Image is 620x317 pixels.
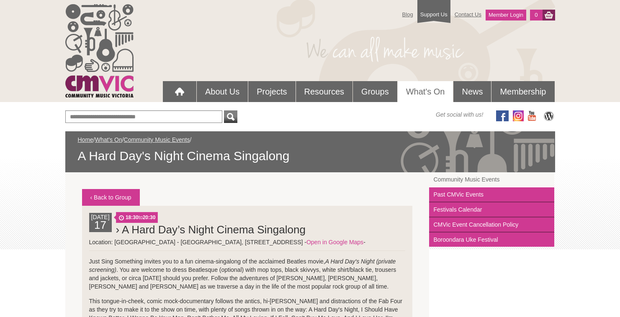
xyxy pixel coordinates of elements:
[429,217,554,233] a: CMVic Event Cancellation Policy
[453,81,491,102] a: News
[429,172,554,187] a: Community Music Events
[143,215,156,220] strong: 20:30
[543,110,555,121] img: CMVic Blog
[248,81,295,102] a: Projects
[436,110,484,119] span: Get social with us!
[78,136,93,143] a: Home
[89,257,406,291] p: Just Sing Something invites you to a fun cinema-singalong of the acclaimed Beatles movie, . You a...
[116,212,158,223] span: to
[429,187,554,202] a: Past CMVic Events
[124,136,190,143] a: Community Music Events
[450,7,486,22] a: Contact Us
[491,81,554,102] a: Membership
[78,148,543,164] span: A Hard Day's Night Cinema Singalong
[398,7,417,22] a: Blog
[78,135,543,164] div: / / /
[95,136,122,143] a: What's On
[126,215,139,220] strong: 18:30
[429,202,554,217] a: Festivals Calendar
[89,213,112,232] div: [DATE]
[530,10,542,20] a: 0
[82,189,140,206] a: ‹ Back to Group
[197,81,248,102] a: About Us
[296,81,353,102] a: Resources
[353,81,397,102] a: Groups
[116,221,406,238] h2: › A Hard Day’s Night Cinema Singalong
[486,10,526,20] a: Member Login
[65,4,134,97] img: cmvic_logo.png
[398,81,453,102] a: What's On
[513,110,524,121] img: icon-instagram.png
[306,239,363,245] a: Open in Google Maps
[91,221,110,232] h2: 17
[429,233,554,247] a: Boroondara Uke Festival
